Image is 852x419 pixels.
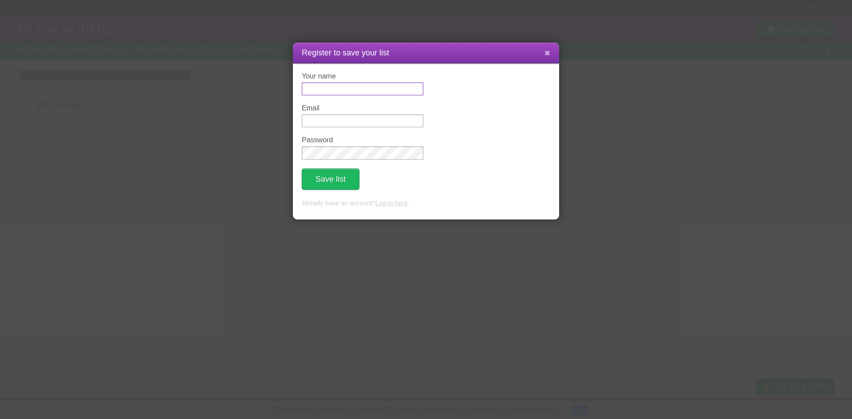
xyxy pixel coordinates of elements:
label: Your name [302,72,423,80]
p: Already have an account? . [302,199,550,208]
button: Save list [302,168,359,190]
h1: Register to save your list [302,47,550,59]
label: Email [302,104,423,112]
a: Log in here [375,200,407,207]
label: Password [302,136,423,144]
